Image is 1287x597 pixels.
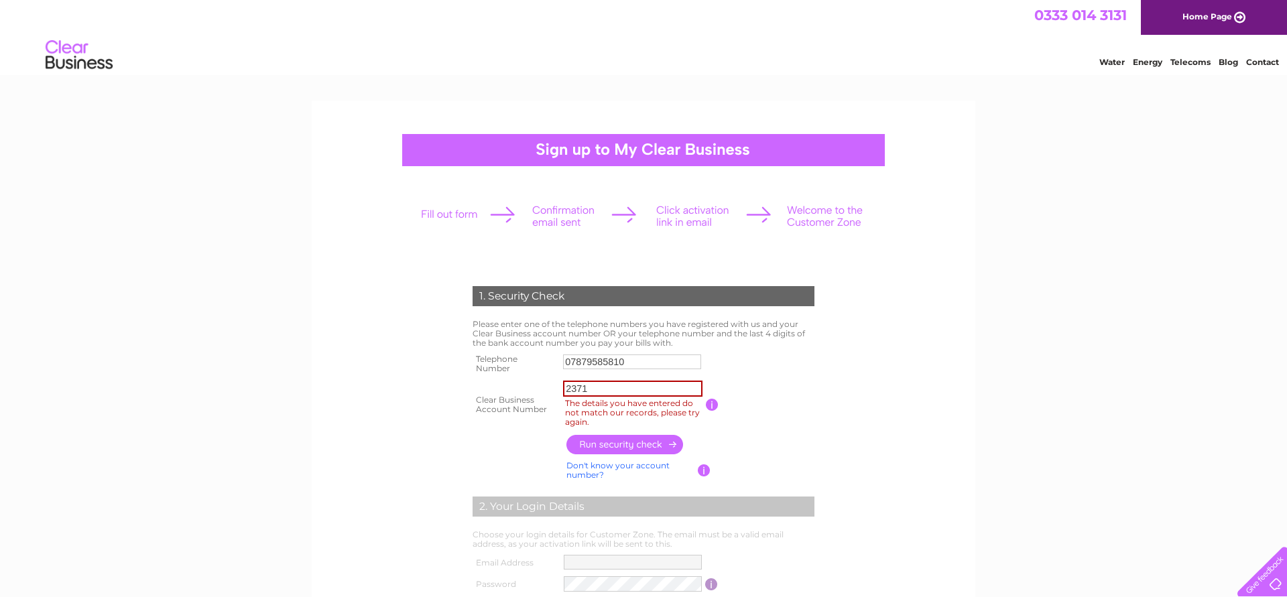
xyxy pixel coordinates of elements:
img: logo.png [45,35,113,76]
input: Information [698,464,711,476]
th: Password [469,573,560,595]
a: Don't know your account number? [566,460,670,480]
td: Please enter one of the telephone numbers you have registered with us and your Clear Business acc... [469,316,818,350]
a: 0333 014 3131 [1034,7,1127,23]
a: Water [1099,57,1125,67]
div: Clear Business is a trading name of Verastar Limited (registered in [GEOGRAPHIC_DATA] No. 3667643... [328,7,961,65]
div: 2. Your Login Details [473,496,814,517]
th: Telephone Number [469,350,560,377]
th: Email Address [469,551,560,573]
th: Clear Business Account Number [469,377,560,432]
a: Energy [1133,57,1162,67]
a: Blog [1219,57,1238,67]
div: 1. Security Check [473,286,814,306]
input: Information [706,399,719,411]
td: Choose your login details for Customer Zone. The email must be a valid email address, as your act... [469,527,818,552]
a: Telecoms [1170,57,1211,67]
label: The details you have entered do not match our records, please try again. [563,397,707,428]
a: Contact [1246,57,1279,67]
input: Information [705,578,718,590]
